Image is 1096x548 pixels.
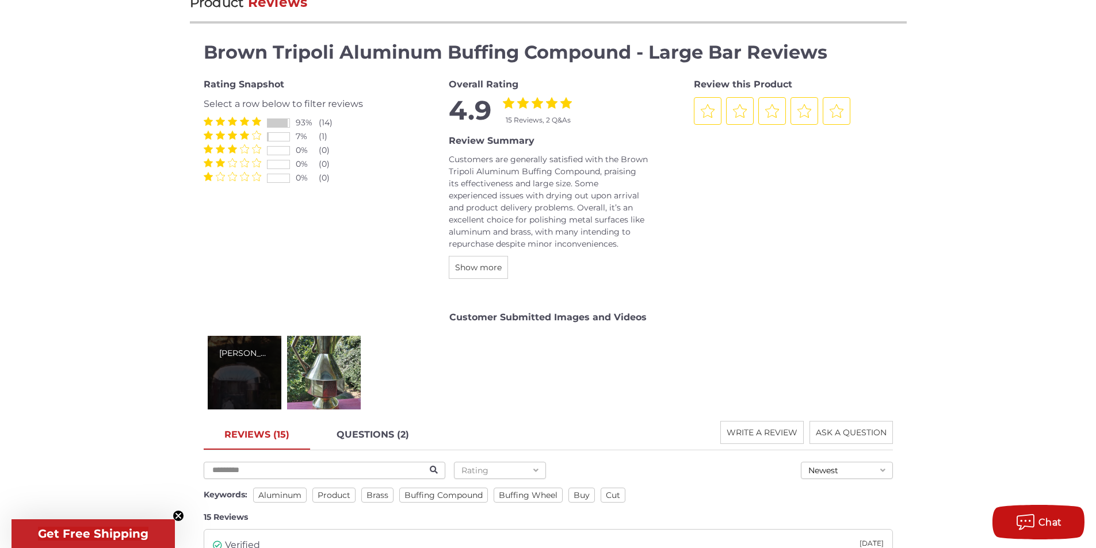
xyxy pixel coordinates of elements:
[1038,517,1062,528] span: Chat
[216,117,225,126] label: 2 Stars
[319,144,342,156] div: (0)
[204,311,893,324] div: Customer Submitted Images and Videos
[449,134,648,148] div: Review Summary
[361,488,394,503] span: brass
[312,488,356,503] span: product
[296,117,319,129] div: 93%
[12,519,175,548] div: Get Free ShippingClose teaser
[240,172,249,181] label: 4 Stars
[319,117,342,129] div: (14)
[455,262,502,273] span: Show more
[808,465,838,476] span: Newest
[240,117,249,126] label: 4 Stars
[546,97,557,109] label: 4 Stars
[252,117,261,126] label: 5 Stars
[543,116,571,124] span: , 2 Q&As
[816,427,887,438] span: ASK A QUESTION
[494,488,563,503] span: buffing wheel
[173,510,184,522] button: Close teaser
[204,78,403,91] div: Rating Snapshot
[694,78,893,91] div: Review this Product
[204,511,893,523] div: 15 Reviews
[319,131,342,143] div: (1)
[316,421,430,450] a: QUESTIONS (2)
[601,488,625,503] span: cut
[228,144,237,154] label: 3 Stars
[204,117,213,126] label: 1 Star
[296,172,319,184] div: 0%
[449,78,648,91] div: Overall Rating
[517,97,529,109] label: 2 Stars
[216,172,225,181] label: 2 Stars
[720,421,804,444] button: WRITE A REVIEW
[204,131,213,140] label: 1 Star
[204,39,893,66] h4: Brown Tripoli Aluminum Buffing Compound - Large Bar Reviews
[219,347,270,359] div: [PERSON_NAME]
[296,131,319,143] div: 7%
[296,158,319,170] div: 0%
[228,131,237,140] label: 3 Stars
[801,462,893,479] button: Newest
[204,97,403,111] div: Select a row below to filter reviews
[240,144,249,154] label: 4 Stars
[240,158,249,167] label: 4 Stars
[319,172,342,184] div: (0)
[449,97,491,125] span: 4.9
[319,158,342,170] div: (0)
[296,144,319,156] div: 0%
[253,488,307,503] span: aluminum
[204,172,213,181] label: 1 Star
[809,421,893,444] button: ASK A QUESTION
[228,172,237,181] label: 3 Stars
[216,158,225,167] label: 2 Stars
[204,489,247,500] span: Keywords:
[204,421,310,450] a: REVIEWS (15)
[449,154,648,250] div: Customers are generally satisfied with the Brown Tripoli Aluminum Buffing Compound, praising its ...
[216,131,225,140] label: 2 Stars
[532,97,543,109] label: 3 Stars
[204,158,213,167] label: 1 Star
[204,144,213,154] label: 1 Star
[216,144,225,154] label: 2 Stars
[503,97,514,109] label: 1 Star
[240,131,249,140] label: 4 Stars
[228,117,237,126] label: 3 Stars
[38,527,148,541] span: Get Free Shipping
[252,158,261,167] label: 5 Stars
[506,116,543,124] span: 15 Reviews
[454,462,546,479] button: Rating
[252,144,261,154] label: 5 Stars
[252,172,261,181] label: 5 Stars
[727,427,797,438] span: WRITE A REVIEW
[252,131,261,140] label: 5 Stars
[568,488,595,503] span: buy
[461,465,488,476] span: Rating
[399,488,488,503] span: buffing compound
[992,505,1084,539] button: Chat
[560,97,572,109] label: 5 Stars
[228,158,237,167] label: 3 Stars
[449,256,508,279] button: Show more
